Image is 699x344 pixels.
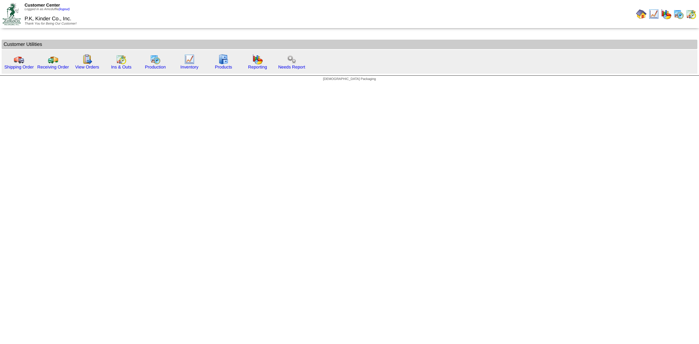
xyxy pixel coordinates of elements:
span: P.K, Kinder Co., Inc. [25,16,71,22]
a: View Orders [75,65,99,69]
img: workorder.gif [82,54,92,65]
img: truck2.gif [48,54,58,65]
img: home.gif [636,9,647,19]
td: Customer Utilities [2,40,697,49]
img: line_graph.gif [649,9,659,19]
a: Production [145,65,166,69]
span: Customer Center [25,3,60,8]
img: cabinet.gif [218,54,229,65]
img: calendarinout.gif [116,54,126,65]
a: Receiving Order [37,65,69,69]
img: line_graph.gif [184,54,195,65]
img: ZoRoCo_Logo(Green%26Foil)%20jpg.webp [3,3,21,25]
img: graph.gif [252,54,263,65]
span: [DEMOGRAPHIC_DATA] Packaging [323,77,376,81]
img: truck.gif [14,54,24,65]
img: calendarprod.gif [150,54,161,65]
span: Thank You for Being Our Customer! [25,22,77,26]
a: Inventory [181,65,199,69]
a: (logout) [59,8,70,11]
img: calendarprod.gif [673,9,684,19]
span: Logged in as Amcduffie [25,8,70,11]
a: Shipping Order [4,65,34,69]
img: calendarinout.gif [686,9,696,19]
a: Reporting [248,65,267,69]
img: workflow.png [286,54,297,65]
a: Ins & Outs [111,65,131,69]
a: Products [215,65,232,69]
a: Needs Report [278,65,305,69]
img: graph.gif [661,9,671,19]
